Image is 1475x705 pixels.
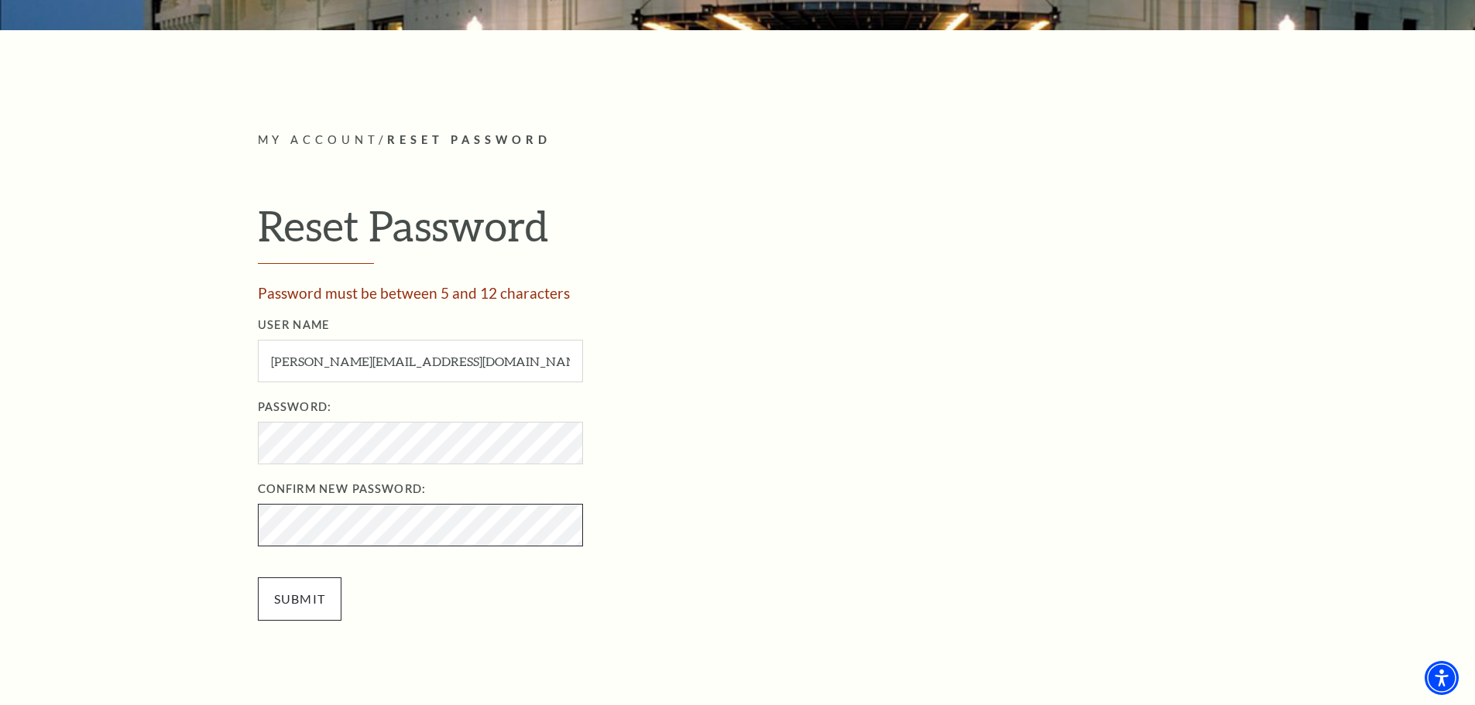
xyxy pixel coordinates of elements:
[258,284,570,302] span: Password must be between 5 and 12 characters
[258,398,1251,417] label: Password:
[258,200,1218,264] h1: Reset Password
[258,131,1218,150] p: /
[258,340,583,382] input: User Name
[1425,661,1459,695] div: Accessibility Menu
[258,133,379,146] span: My Account
[387,133,551,146] span: Reset Password
[258,316,1251,335] label: User Name
[258,480,1251,499] label: Confirm New Password:
[258,577,342,621] input: Submit button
